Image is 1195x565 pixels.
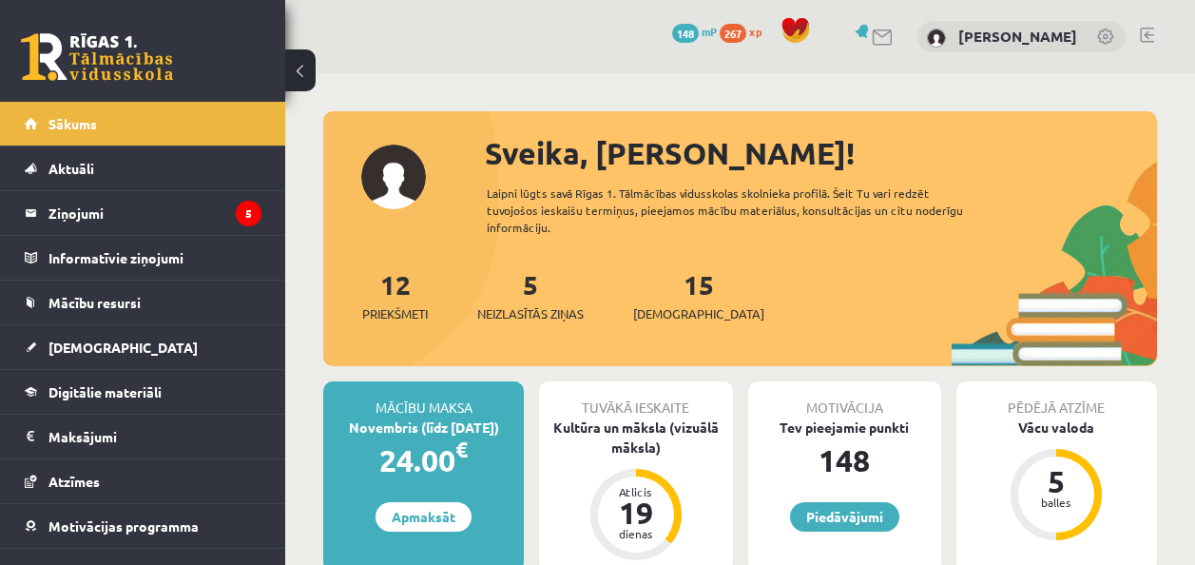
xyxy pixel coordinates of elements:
span: Mācību resursi [48,294,141,311]
span: Sākums [48,115,97,132]
div: Sveika, [PERSON_NAME]! [485,130,1157,176]
a: Vācu valoda 5 balles [956,418,1157,543]
span: € [455,436,468,463]
div: balles [1028,497,1085,508]
a: Mācību resursi [25,281,261,324]
div: Vācu valoda [956,418,1157,438]
a: Aktuāli [25,146,261,190]
div: 148 [748,438,941,483]
div: Atlicis [607,486,665,497]
i: 5 [236,201,261,226]
a: Digitālie materiāli [25,370,261,414]
a: Atzīmes [25,459,261,503]
div: Pēdējā atzīme [956,381,1157,418]
a: 12Priekšmeti [362,267,428,323]
img: Krista Herbsta [927,29,946,48]
a: Piedāvājumi [790,502,899,532]
div: Tev pieejamie punkti [748,418,941,438]
a: 5Neizlasītās ziņas [477,267,584,323]
a: Kultūra un māksla (vizuālā māksla) Atlicis 19 dienas [539,418,732,563]
a: Motivācijas programma [25,504,261,548]
a: Ziņojumi5 [25,191,261,235]
a: Sākums [25,102,261,146]
span: Neizlasītās ziņas [477,304,584,323]
span: [DEMOGRAPHIC_DATA] [48,339,198,356]
span: mP [702,24,717,39]
span: Digitālie materiāli [48,383,162,400]
div: Kultūra un māksla (vizuālā māksla) [539,418,732,458]
a: Rīgas 1. Tālmācības vidusskola [21,33,173,81]
span: Motivācijas programma [48,517,199,535]
a: [DEMOGRAPHIC_DATA] [25,325,261,369]
a: 15[DEMOGRAPHIC_DATA] [633,267,764,323]
span: xp [749,24,761,39]
a: Informatīvie ziņojumi [25,236,261,280]
a: 267 xp [720,24,771,39]
span: 267 [720,24,746,43]
div: Mācību maksa [323,381,524,418]
a: 148 mP [672,24,717,39]
div: Novembris (līdz [DATE]) [323,418,524,438]
span: 148 [672,24,699,43]
legend: Ziņojumi [48,191,261,235]
div: Laipni lūgts savā Rīgas 1. Tālmācības vidusskolas skolnieka profilā. Šeit Tu vari redzēt tuvojošo... [487,185,987,236]
div: 24.00 [323,438,524,483]
a: Maksājumi [25,415,261,458]
span: Atzīmes [48,473,100,490]
legend: Informatīvie ziņojumi [48,236,261,280]
span: Aktuāli [48,160,94,177]
a: Apmaksāt [376,502,472,532]
div: dienas [607,528,665,539]
span: Priekšmeti [362,304,428,323]
div: Motivācija [748,381,941,418]
span: [DEMOGRAPHIC_DATA] [633,304,764,323]
div: 5 [1028,466,1085,497]
div: 19 [607,497,665,528]
div: Tuvākā ieskaite [539,381,732,418]
legend: Maksājumi [48,415,261,458]
a: [PERSON_NAME] [958,27,1077,46]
